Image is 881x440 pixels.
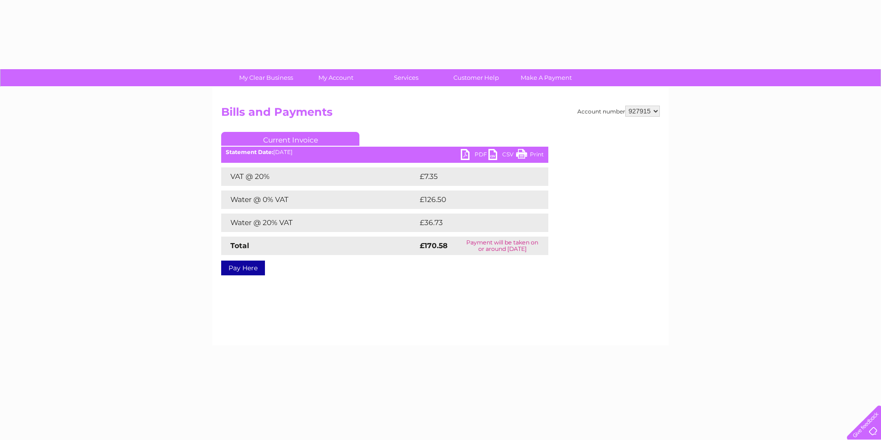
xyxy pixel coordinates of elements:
[417,190,531,209] td: £126.50
[456,237,548,255] td: Payment will be taken on or around [DATE]
[417,167,526,186] td: £7.35
[228,69,304,86] a: My Clear Business
[221,149,548,155] div: [DATE]
[577,106,660,117] div: Account number
[298,69,374,86] a: My Account
[417,214,529,232] td: £36.73
[516,149,544,162] a: Print
[221,190,417,209] td: Water @ 0% VAT
[508,69,584,86] a: Make A Payment
[420,241,447,250] strong: £170.58
[230,241,249,250] strong: Total
[221,132,359,146] a: Current Invoice
[221,167,417,186] td: VAT @ 20%
[221,106,660,123] h2: Bills and Payments
[438,69,514,86] a: Customer Help
[226,149,273,155] b: Statement Date:
[368,69,444,86] a: Services
[488,149,516,162] a: CSV
[221,214,417,232] td: Water @ 20% VAT
[461,149,488,162] a: PDF
[221,261,265,275] a: Pay Here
